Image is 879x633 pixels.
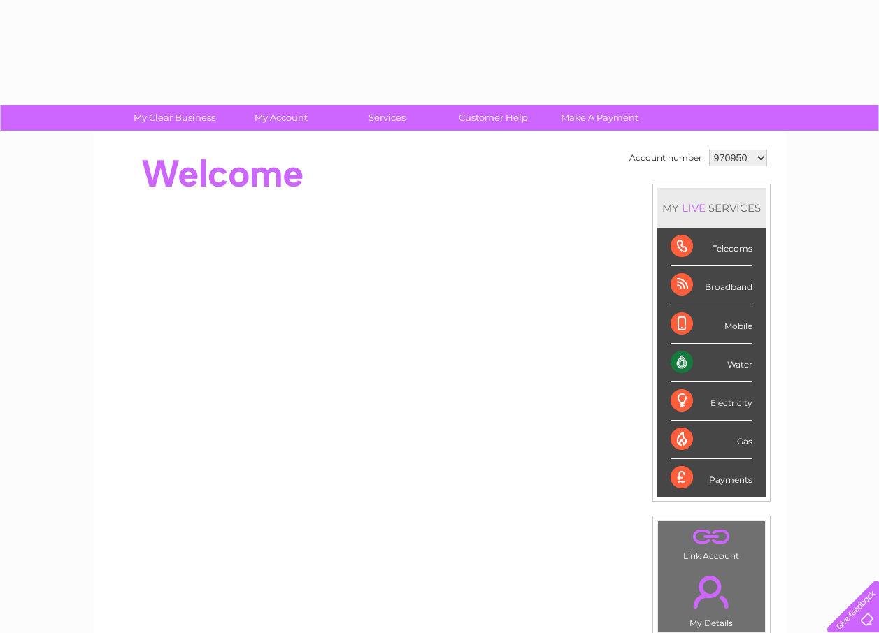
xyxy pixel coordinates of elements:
[671,459,752,497] div: Payments
[626,146,706,170] td: Account number
[436,105,551,131] a: Customer Help
[671,382,752,421] div: Electricity
[671,228,752,266] div: Telecoms
[542,105,657,131] a: Make A Payment
[657,521,766,565] td: Link Account
[671,305,752,344] div: Mobile
[662,567,762,616] a: .
[223,105,338,131] a: My Account
[329,105,445,131] a: Services
[679,201,708,214] div: LIVE
[671,421,752,459] div: Gas
[662,525,762,549] a: .
[671,266,752,305] div: Broadband
[657,564,766,632] td: My Details
[657,188,766,228] div: MY SERVICES
[671,344,752,382] div: Water
[117,105,232,131] a: My Clear Business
